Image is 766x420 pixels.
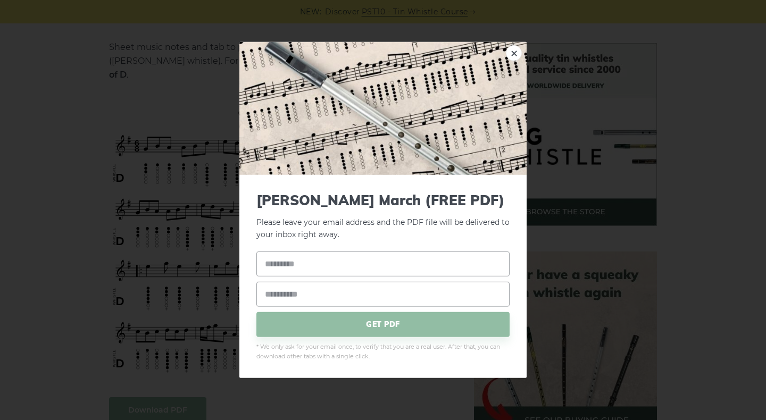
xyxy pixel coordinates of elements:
[256,192,510,241] p: Please leave your email address and the PDF file will be delivered to your inbox right away.
[239,42,527,175] img: Tin Whistle Tab Preview
[256,192,510,208] span: [PERSON_NAME] March (FREE PDF)
[506,45,522,61] a: ×
[256,312,510,337] span: GET PDF
[256,342,510,361] span: * We only ask for your email once, to verify that you are a real user. After that, you can downlo...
